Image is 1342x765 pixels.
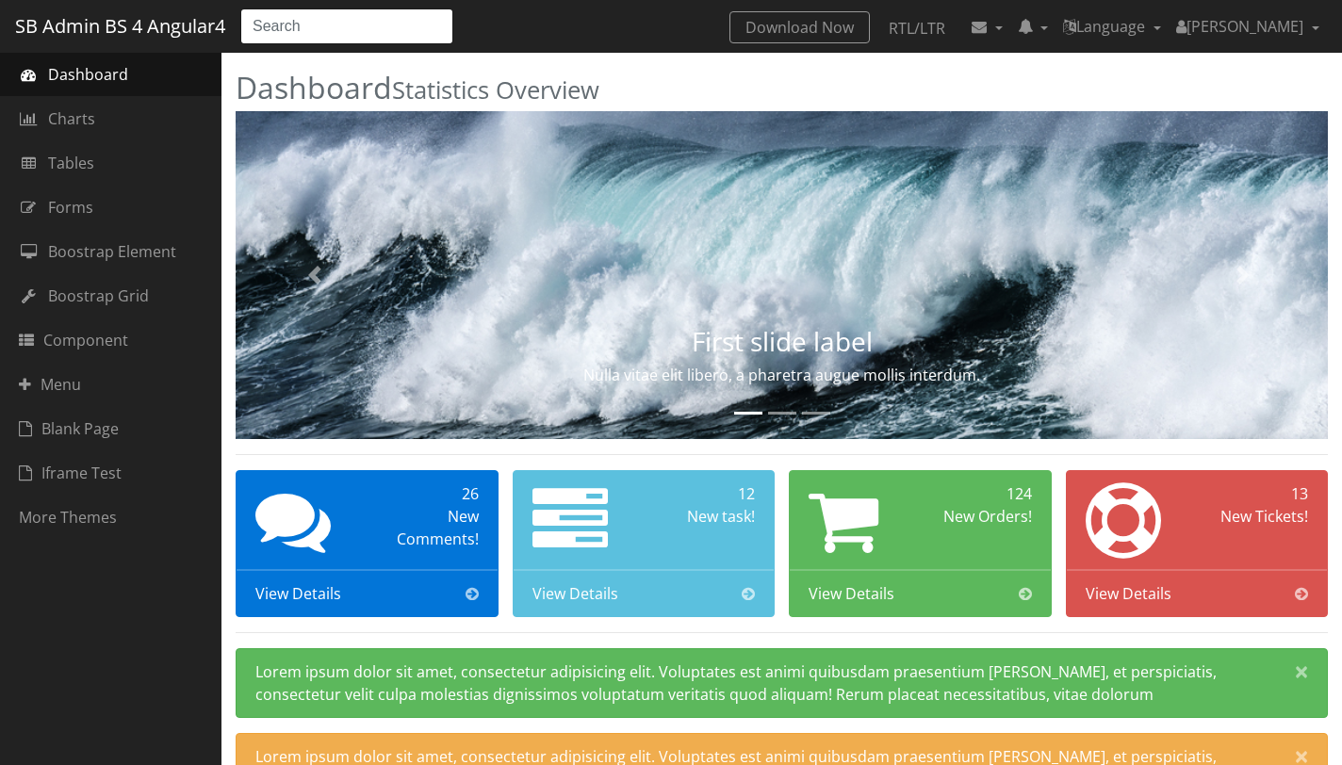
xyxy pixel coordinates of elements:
button: Close [1276,649,1327,694]
span: View Details [532,582,618,605]
div: 13 [1203,482,1308,505]
img: Random first slide [236,111,1328,439]
div: 124 [927,482,1032,505]
a: SB Admin BS 4 Angular4 [15,8,225,44]
div: 26 [374,482,479,505]
div: New Orders! [927,505,1032,528]
span: View Details [1086,582,1171,605]
span: Menu [19,373,81,396]
small: Statistics Overview [392,73,599,106]
a: [PERSON_NAME] [1169,8,1327,45]
a: Download Now [729,11,870,43]
div: 12 [650,482,755,505]
span: View Details [809,582,894,605]
h2: Dashboard [236,71,1328,104]
div: New Tickets! [1203,505,1308,528]
div: New Comments! [374,505,479,550]
span: × [1295,659,1308,684]
div: Lorem ipsum dolor sit amet, consectetur adipisicing elit. Voluptates est animi quibusdam praesent... [236,648,1328,718]
input: Search [240,8,453,44]
a: RTL/LTR [874,11,960,45]
p: Nulla vitae elit libero, a pharetra augue mollis interdum. [400,364,1164,386]
span: View Details [255,582,341,605]
a: Language [1056,8,1169,45]
div: New task! [650,505,755,528]
h3: First slide label [400,327,1164,356]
